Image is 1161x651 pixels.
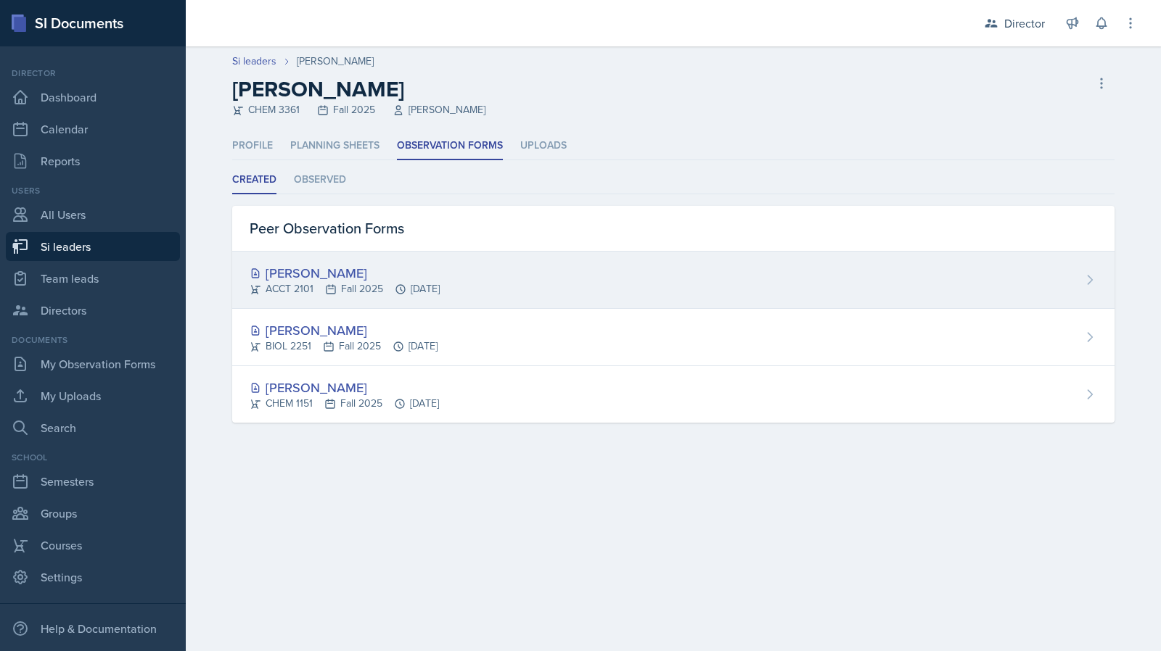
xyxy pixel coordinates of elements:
a: [PERSON_NAME] ACCT 2101Fall 2025[DATE] [232,252,1115,309]
div: School [6,451,180,464]
div: [PERSON_NAME] [297,54,374,69]
div: Director [6,67,180,80]
div: Documents [6,333,180,347]
li: Created [232,166,276,194]
a: Reports [6,146,180,175]
div: [PERSON_NAME] [250,263,440,283]
div: BIOL 2251 Fall 2025 [DATE] [250,339,438,354]
a: [PERSON_NAME] CHEM 1151Fall 2025[DATE] [232,366,1115,423]
a: All Users [6,200,180,229]
li: Profile [232,132,273,160]
a: Search [6,413,180,442]
a: Si leaders [6,232,180,261]
li: Observed [294,166,346,194]
a: Dashboard [6,83,180,112]
li: Observation Forms [397,132,503,160]
a: Semesters [6,467,180,496]
a: Settings [6,563,180,592]
div: Peer Observation Forms [232,206,1115,252]
a: My Uploads [6,381,180,410]
a: Groups [6,499,180,528]
a: [PERSON_NAME] BIOL 2251Fall 2025[DATE] [232,309,1115,366]
h2: [PERSON_NAME] [232,76,485,102]
div: CHEM 3361 Fall 2025 [PERSON_NAME] [232,102,485,117]
div: ACCT 2101 Fall 2025 [DATE] [250,281,440,297]
a: Directors [6,296,180,325]
li: Uploads [520,132,567,160]
li: Planning Sheets [290,132,380,160]
div: CHEM 1151 Fall 2025 [DATE] [250,396,439,411]
div: [PERSON_NAME] [250,378,439,397]
a: My Observation Forms [6,349,180,378]
div: Users [6,184,180,197]
a: Si leaders [232,54,276,69]
div: Director [1004,14,1045,32]
div: [PERSON_NAME] [250,320,438,340]
a: Courses [6,531,180,560]
div: Help & Documentation [6,614,180,643]
a: Calendar [6,115,180,144]
a: Team leads [6,264,180,293]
